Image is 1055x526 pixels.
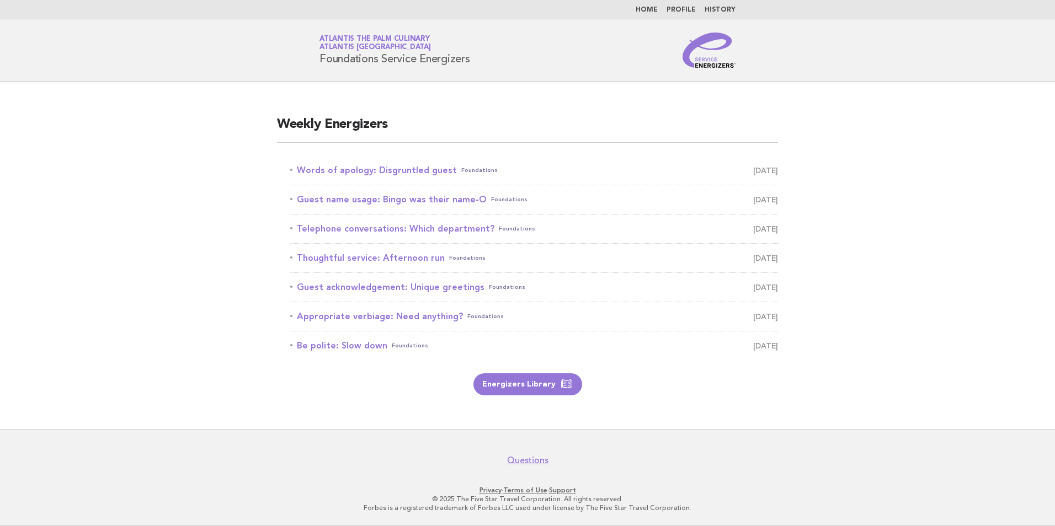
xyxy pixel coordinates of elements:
[473,373,582,395] a: Energizers Library
[491,192,527,207] span: Foundations
[479,486,502,494] a: Privacy
[507,455,548,466] a: Questions
[499,221,535,237] span: Foundations
[636,7,658,13] a: Home
[753,221,778,237] span: [DATE]
[290,221,778,237] a: Telephone conversations: Which department?Foundations [DATE]
[319,36,470,65] h1: Foundations Service Energizers
[549,486,576,494] a: Support
[467,309,504,324] span: Foundations
[290,250,778,266] a: Thoughtful service: Afternoon runFoundations [DATE]
[489,280,525,295] span: Foundations
[190,486,865,495] p: · ·
[503,486,547,494] a: Terms of Use
[290,309,778,324] a: Appropriate verbiage: Need anything?Foundations [DATE]
[290,338,778,353] a: Be polite: Slow downFoundations [DATE]
[392,338,428,353] span: Foundations
[290,280,778,295] a: Guest acknowledgement: Unique greetingsFoundations [DATE]
[753,192,778,207] span: [DATE]
[753,163,778,178] span: [DATE]
[753,280,778,295] span: [DATE]
[319,35,431,51] a: Atlantis The Palm CulinaryAtlantis [GEOGRAPHIC_DATA]
[319,44,431,51] span: Atlantis [GEOGRAPHIC_DATA]
[683,33,736,68] img: Service Energizers
[449,250,486,266] span: Foundations
[461,163,498,178] span: Foundations
[190,503,865,512] p: Forbes is a registered trademark of Forbes LLC used under license by The Five Star Travel Corpora...
[277,116,778,143] h2: Weekly Energizers
[290,192,778,207] a: Guest name usage: Bingo was their name-OFoundations [DATE]
[290,163,778,178] a: Words of apology: Disgruntled guestFoundations [DATE]
[753,250,778,266] span: [DATE]
[667,7,696,13] a: Profile
[190,495,865,503] p: © 2025 The Five Star Travel Corporation. All rights reserved.
[753,338,778,353] span: [DATE]
[753,309,778,324] span: [DATE]
[705,7,736,13] a: History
